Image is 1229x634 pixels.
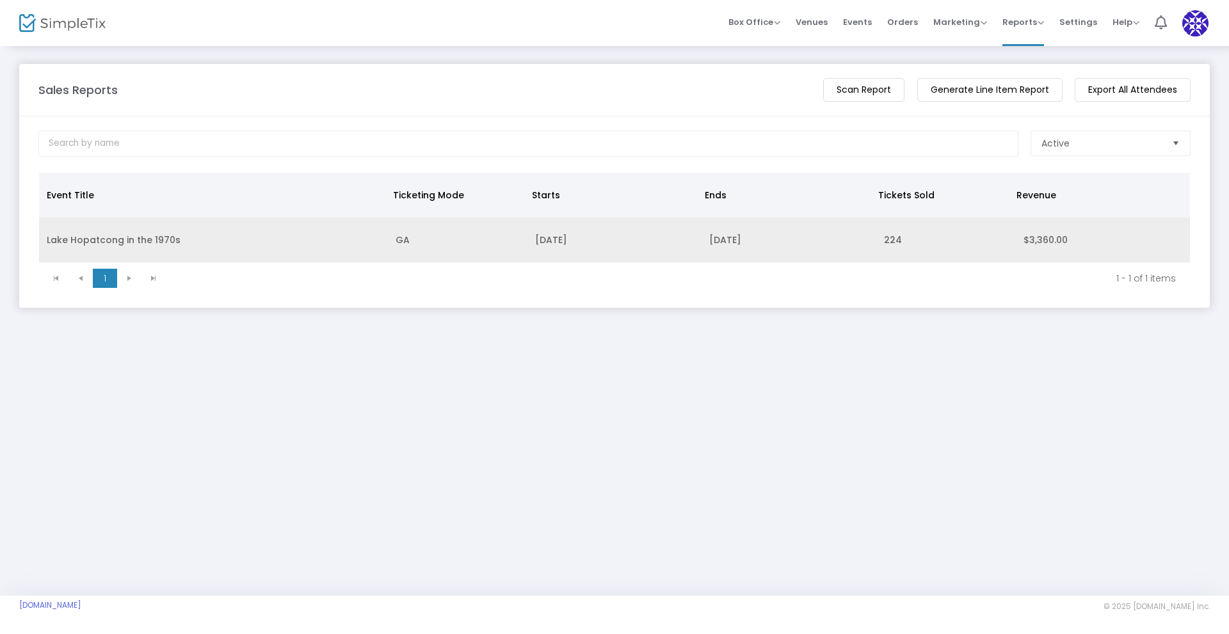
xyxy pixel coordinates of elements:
[1059,6,1097,38] span: Settings
[38,131,1018,157] input: Search by name
[524,173,698,218] th: Starts
[1016,218,1190,263] td: $3,360.00
[19,600,81,610] a: [DOMAIN_NAME]
[917,78,1063,102] m-button: Generate Line Item Report
[1167,131,1185,155] button: Select
[796,6,828,38] span: Venues
[39,173,1190,263] div: Data table
[39,218,388,263] td: Lake Hopatcong in the 1970s
[1016,189,1056,202] span: Revenue
[39,173,385,218] th: Event Title
[175,272,1176,285] kendo-pager-info: 1 - 1 of 1 items
[823,78,904,102] m-button: Scan Report
[1002,16,1044,28] span: Reports
[876,218,1016,263] td: 224
[1075,78,1191,102] m-button: Export All Attendees
[1041,137,1070,150] span: Active
[871,173,1009,218] th: Tickets Sold
[93,269,117,288] span: Page 1
[1104,601,1210,612] span: © 2025 [DOMAIN_NAME] Inc.
[728,16,780,28] span: Box Office
[887,6,918,38] span: Orders
[702,218,876,263] td: [DATE]
[38,81,118,99] m-panel-title: Sales Reports
[388,218,527,263] td: GA
[527,218,702,263] td: [DATE]
[843,6,872,38] span: Events
[933,16,987,28] span: Marketing
[385,173,524,218] th: Ticketing Mode
[697,173,871,218] th: Ends
[1113,16,1139,28] span: Help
